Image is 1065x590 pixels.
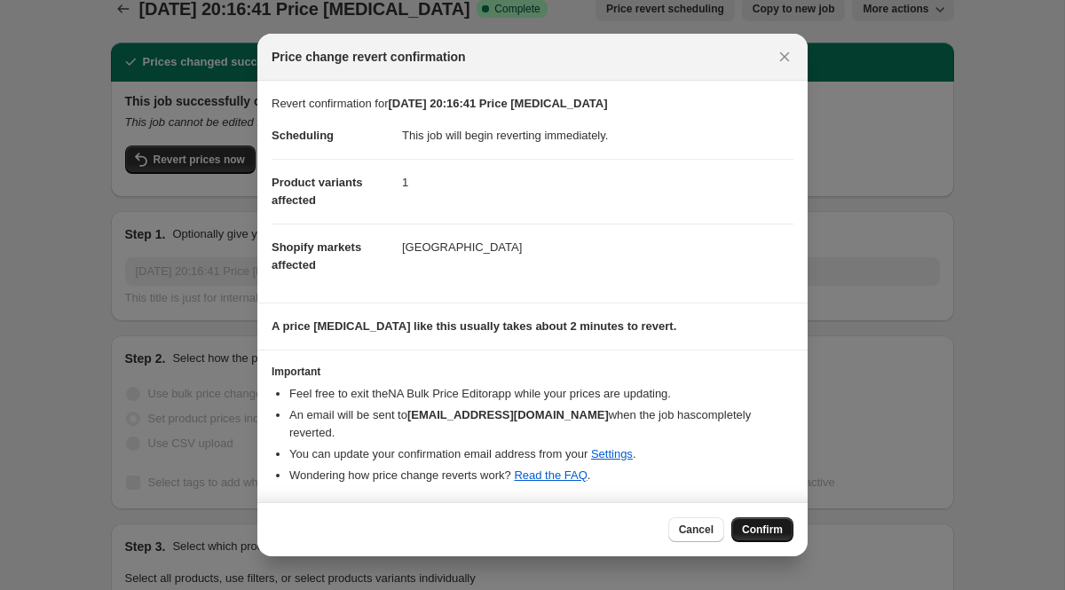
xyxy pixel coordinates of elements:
[407,408,609,421] b: [EMAIL_ADDRESS][DOMAIN_NAME]
[679,523,714,537] span: Cancel
[772,44,797,69] button: Close
[272,365,793,379] h3: Important
[742,523,783,537] span: Confirm
[289,385,793,403] li: Feel free to exit the NA Bulk Price Editor app while your prices are updating.
[289,445,793,463] li: You can update your confirmation email address from your .
[731,517,793,542] button: Confirm
[514,468,587,482] a: Read the FAQ
[402,224,793,271] dd: [GEOGRAPHIC_DATA]
[272,319,676,333] b: A price [MEDICAL_DATA] like this usually takes about 2 minutes to revert.
[272,95,793,113] p: Revert confirmation for
[272,48,466,66] span: Price change revert confirmation
[272,176,363,207] span: Product variants affected
[389,97,608,110] b: [DATE] 20:16:41 Price [MEDICAL_DATA]
[272,129,334,142] span: Scheduling
[272,240,361,271] span: Shopify markets affected
[402,159,793,206] dd: 1
[668,517,724,542] button: Cancel
[289,406,793,442] li: An email will be sent to when the job has completely reverted .
[289,467,793,484] li: Wondering how price change reverts work? .
[402,113,793,159] dd: This job will begin reverting immediately.
[591,447,633,460] a: Settings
